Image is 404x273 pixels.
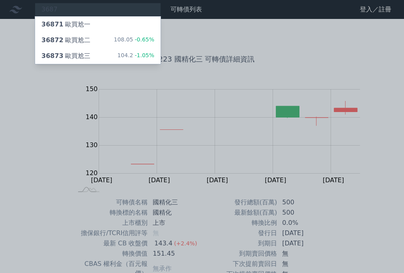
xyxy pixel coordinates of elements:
div: 歐買尬二 [41,36,90,45]
span: -1.05% [133,52,154,58]
a: 36873歐買尬三 104.2-1.05% [35,48,161,64]
div: 歐買尬三 [41,51,90,61]
span: 36871 [41,21,64,28]
span: -0.65% [133,36,154,43]
a: 36872歐買尬二 108.05-0.65% [35,32,161,48]
span: 36873 [41,52,64,60]
div: 104.2 [117,51,154,61]
span: 36872 [41,36,64,44]
div: 108.05 [114,36,154,45]
div: 歐買尬一 [41,20,90,29]
a: 36871歐買尬一 [35,17,161,32]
